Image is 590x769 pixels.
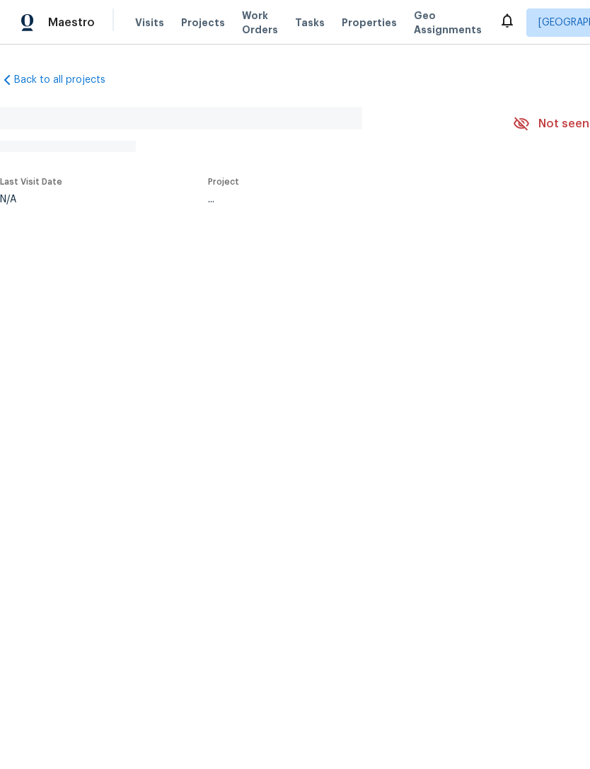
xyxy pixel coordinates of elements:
[242,8,278,37] span: Work Orders
[135,16,164,30] span: Visits
[48,16,95,30] span: Maestro
[414,8,482,37] span: Geo Assignments
[342,16,397,30] span: Properties
[208,195,480,204] div: ...
[295,18,325,28] span: Tasks
[208,178,239,186] span: Project
[181,16,225,30] span: Projects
